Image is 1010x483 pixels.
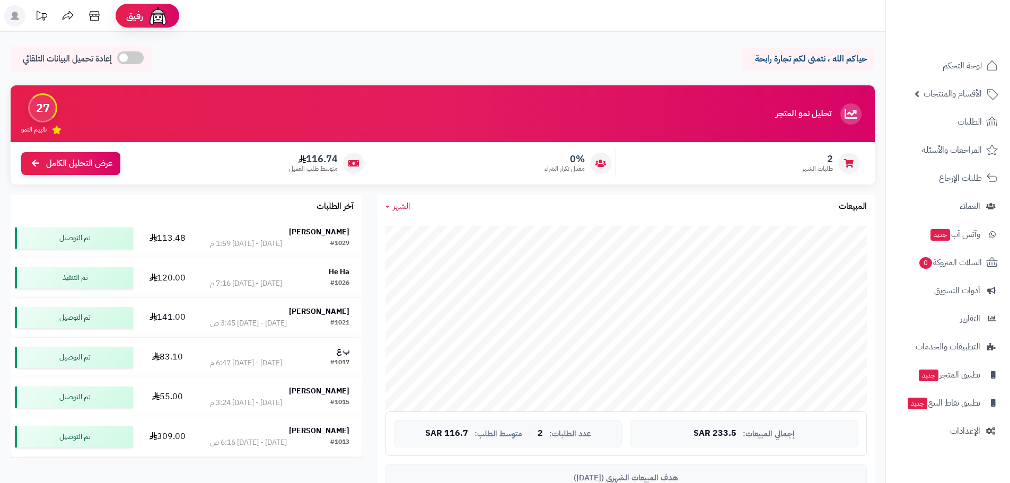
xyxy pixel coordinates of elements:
[776,109,831,119] h3: تحليل نمو المتجر
[137,258,198,297] td: 120.00
[802,153,833,165] span: 2
[330,437,349,448] div: #1013
[385,200,410,213] a: الشهر
[210,318,287,329] div: [DATE] - [DATE] 3:45 ص
[929,227,980,242] span: وآتس آب
[950,424,980,438] span: الإعدادات
[46,157,112,170] span: عرض التحليل الكامل
[943,58,982,73] span: لوحة التحكم
[330,318,349,329] div: #1021
[839,202,867,212] h3: المبيعات
[892,390,1004,416] a: تطبيق نقاط البيعجديد
[892,137,1004,163] a: المراجعات والأسئلة
[922,143,982,157] span: المراجعات والأسئلة
[892,306,1004,331] a: التقارير
[743,429,795,438] span: إجمالي المبيعات:
[934,283,980,298] span: أدوات التسويق
[317,202,354,212] h3: آخر الطلبات
[930,229,950,241] span: جديد
[210,398,282,408] div: [DATE] - [DATE] 3:24 م
[147,5,169,27] img: ai-face.png
[549,429,591,438] span: عدد الطلبات:
[892,165,1004,191] a: طلبات الإرجاع
[137,218,198,258] td: 113.48
[210,437,287,448] div: [DATE] - [DATE] 6:16 ص
[802,164,833,173] span: طلبات الشهر
[15,267,133,288] div: تم التنفيذ
[919,257,932,269] span: 0
[23,53,112,65] span: إعادة تحميل البيانات التلقائي
[15,387,133,408] div: تم التوصيل
[330,358,349,368] div: #1017
[892,109,1004,135] a: الطلبات
[393,200,410,213] span: الشهر
[126,10,143,22] span: رفيق
[137,298,198,337] td: 141.00
[892,278,1004,303] a: أدوات التسويق
[892,222,1004,247] a: وآتس آبجديد
[425,429,468,438] span: 116.7 SAR
[21,125,47,134] span: تقييم النمو
[924,86,982,101] span: الأقسام والمنتجات
[475,429,522,438] span: متوسط الطلب:
[21,152,120,175] a: عرض التحليل الكامل
[916,339,980,354] span: التطبيقات والخدمات
[289,425,349,436] strong: [PERSON_NAME]
[693,429,736,438] span: 233.5 SAR
[892,334,1004,359] a: التطبيقات والخدمات
[15,347,133,368] div: تم التوصيل
[892,362,1004,388] a: تطبيق المتجرجديد
[289,306,349,317] strong: [PERSON_NAME]
[529,429,531,437] span: |
[919,370,938,381] span: جديد
[918,255,982,270] span: السلات المتروكة
[892,250,1004,275] a: السلات المتروكة0
[939,171,982,186] span: طلبات الإرجاع
[210,239,282,249] div: [DATE] - [DATE] 1:59 م
[289,164,338,173] span: متوسط طلب العميل
[907,396,980,410] span: تطبيق نقاط البيع
[337,346,349,357] strong: ب ع
[330,278,349,289] div: #1026
[892,418,1004,444] a: الإعدادات
[28,5,55,29] a: تحديثات المنصة
[544,153,585,165] span: 0%
[15,307,133,328] div: تم التوصيل
[15,227,133,249] div: تم التوصيل
[892,194,1004,219] a: العملاء
[210,278,282,289] div: [DATE] - [DATE] 7:16 م
[15,426,133,447] div: تم التوصيل
[137,377,198,417] td: 55.00
[289,153,338,165] span: 116.74
[210,358,282,368] div: [DATE] - [DATE] 6:47 م
[750,53,867,65] p: حياكم الله ، نتمنى لكم تجارة رابحة
[544,164,585,173] span: معدل تكرار الشراء
[908,398,927,409] span: جديد
[960,311,980,326] span: التقارير
[958,115,982,129] span: الطلبات
[289,385,349,397] strong: [PERSON_NAME]
[918,367,980,382] span: تطبيق المتجر
[137,417,198,456] td: 309.00
[289,226,349,238] strong: [PERSON_NAME]
[892,53,1004,78] a: لوحة التحكم
[538,429,543,438] span: 2
[137,338,198,377] td: 83.10
[329,266,349,277] strong: He Ha
[330,398,349,408] div: #1015
[960,199,980,214] span: العملاء
[330,239,349,249] div: #1029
